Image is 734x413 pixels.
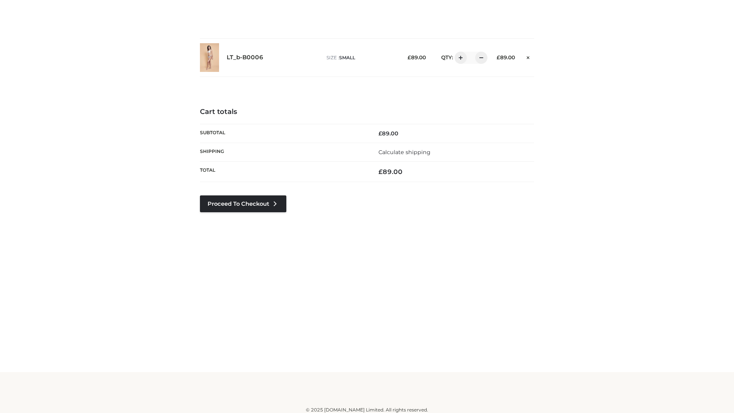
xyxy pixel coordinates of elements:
img: LT_b-B0006 - SMALL [200,43,219,72]
a: Remove this item [523,52,534,62]
span: SMALL [339,55,355,60]
th: Total [200,162,367,182]
th: Subtotal [200,124,367,143]
span: £ [378,168,383,176]
div: QTY: [434,52,485,64]
a: Proceed to Checkout [200,195,286,212]
th: Shipping [200,143,367,161]
span: £ [497,54,500,60]
p: size : [326,54,396,61]
span: £ [378,130,382,137]
bdi: 89.00 [497,54,515,60]
a: LT_b-B0006 [227,54,263,61]
a: Calculate shipping [378,149,430,156]
bdi: 89.00 [408,54,426,60]
bdi: 89.00 [378,130,398,137]
h4: Cart totals [200,108,534,116]
bdi: 89.00 [378,168,403,176]
span: £ [408,54,411,60]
